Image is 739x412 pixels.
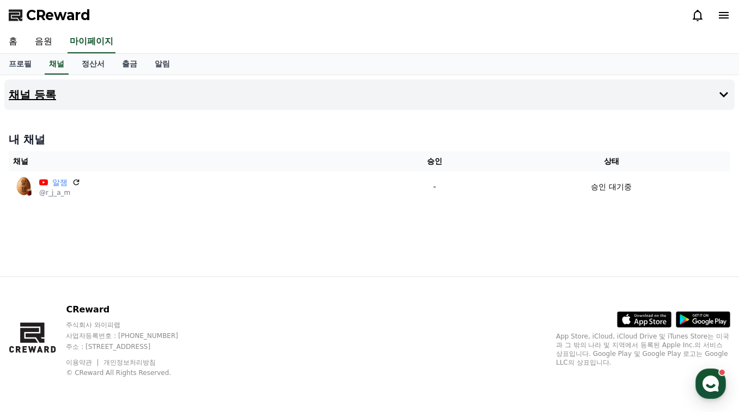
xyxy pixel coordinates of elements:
th: 상태 [492,151,730,171]
p: 사업자등록번호 : [PHONE_NUMBER] [66,331,199,340]
a: 설정 [141,322,209,349]
p: App Store, iCloud, iCloud Drive 및 iTunes Store는 미국과 그 밖의 나라 및 지역에서 등록된 Apple Inc.의 서비스 상표입니다. Goo... [556,332,730,367]
a: CReward [9,7,90,24]
a: 채널 [45,54,69,75]
p: 주소 : [STREET_ADDRESS] [66,342,199,351]
p: 주식회사 와이피랩 [66,321,199,329]
span: 홈 [34,338,41,347]
a: 정산서 [73,54,113,75]
a: 알림 [146,54,179,75]
span: 설정 [168,338,181,347]
img: 알잼 [13,176,35,198]
a: 대화 [72,322,141,349]
a: 이용약관 [66,359,100,366]
a: 마이페이지 [68,30,115,53]
h4: 내 채널 [9,132,730,147]
span: 대화 [100,339,113,347]
h4: 채널 등록 [9,89,56,101]
a: 음원 [26,30,61,53]
a: 출금 [113,54,146,75]
a: 개인정보처리방침 [103,359,156,366]
th: 채널 [9,151,377,171]
p: - [381,181,488,193]
button: 채널 등록 [4,79,735,110]
a: 홈 [3,322,72,349]
a: 알잼 [52,177,68,188]
th: 승인 [377,151,492,171]
span: CReward [26,7,90,24]
p: © CReward All Rights Reserved. [66,368,199,377]
p: @r_j_a_m [39,188,81,197]
p: 승인 대기중 [591,181,631,193]
p: CReward [66,303,199,316]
